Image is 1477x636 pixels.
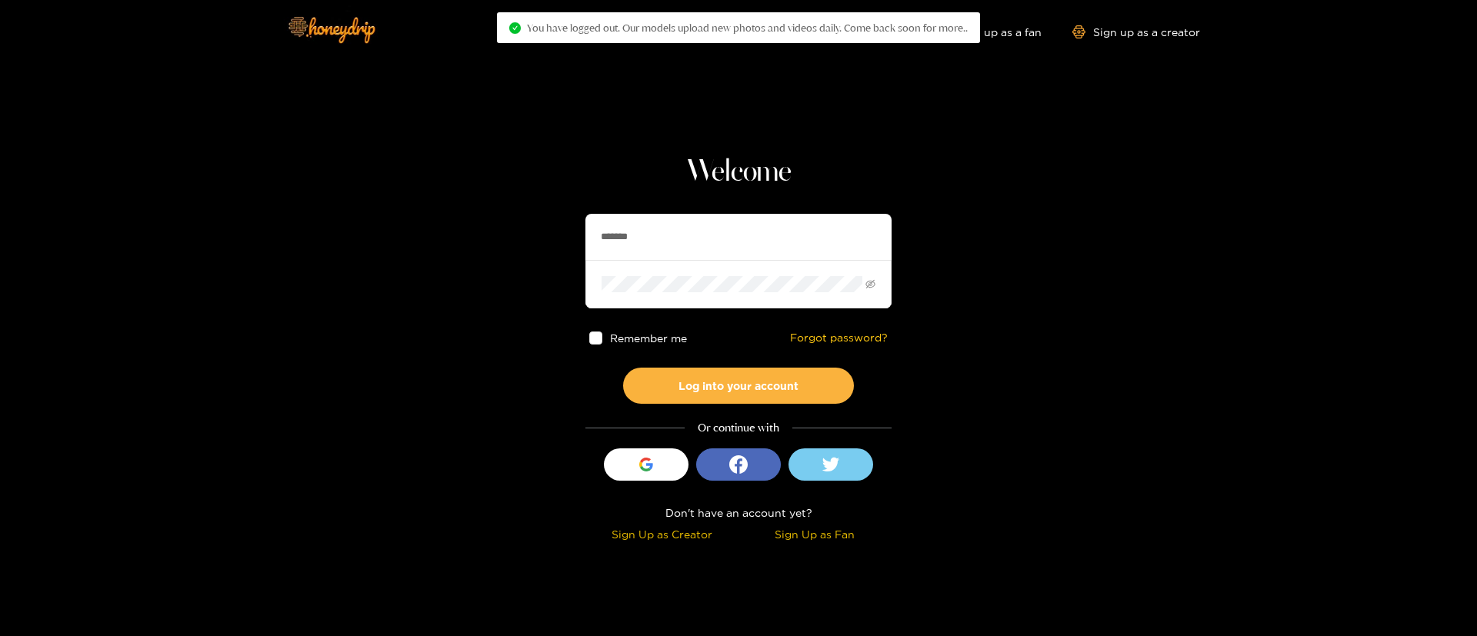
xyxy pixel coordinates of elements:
span: check-circle [509,22,521,34]
h1: Welcome [585,154,892,191]
a: Sign up as a fan [936,25,1042,38]
a: Forgot password? [790,331,888,345]
button: Log into your account [623,368,854,404]
span: Remember me [610,332,687,344]
a: Sign up as a creator [1072,25,1200,38]
span: eye-invisible [865,279,875,289]
div: Or continue with [585,419,892,437]
div: Don't have an account yet? [585,504,892,521]
div: Sign Up as Creator [589,525,735,543]
div: Sign Up as Fan [742,525,888,543]
span: You have logged out. Our models upload new photos and videos daily. Come back soon for more.. [527,22,968,34]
